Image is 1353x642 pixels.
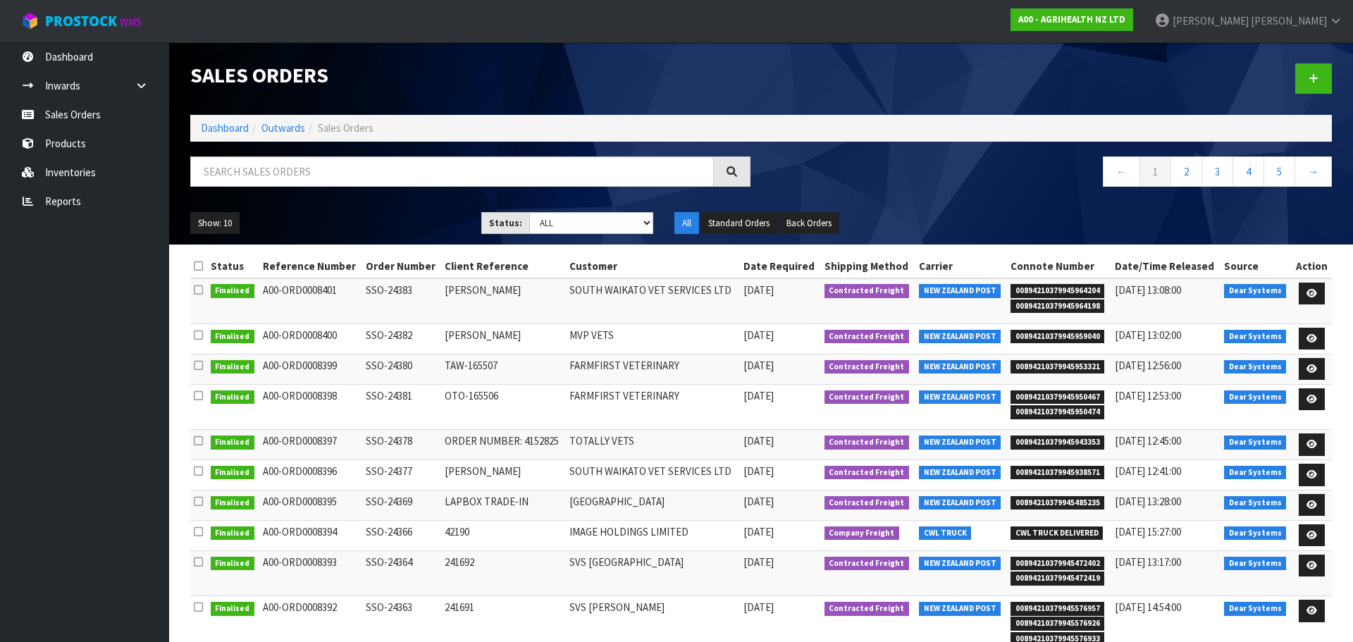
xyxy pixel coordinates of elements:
span: [DATE] [743,525,774,538]
span: NEW ZEALAND POST [919,496,1001,510]
span: [DATE] 12:56:00 [1115,359,1181,372]
small: WMS [120,16,142,29]
span: Contracted Freight [824,602,910,616]
td: A00-ORD0008393 [259,550,362,595]
span: Finalised [211,602,255,616]
td: SSO-24364 [362,550,441,595]
td: A00-ORD0008395 [259,490,362,520]
th: Order Number [362,255,441,278]
td: SSO-24377 [362,460,441,490]
td: [PERSON_NAME] [441,323,566,354]
th: Date Required [740,255,820,278]
th: Source [1221,255,1292,278]
td: A00-ORD0008398 [259,384,362,429]
span: [DATE] [743,464,774,478]
span: Dear Systems [1224,557,1287,571]
span: [DATE] 12:53:00 [1115,389,1181,402]
td: TAW-165507 [441,354,566,384]
td: FARMFIRST VETERINARY [566,354,740,384]
strong: Status: [489,217,522,229]
td: [PERSON_NAME] [441,460,566,490]
td: 241692 [441,550,566,595]
span: Contracted Freight [824,466,910,480]
span: [PERSON_NAME] [1251,14,1327,27]
span: 00894210379945472419 [1011,572,1105,586]
button: Back Orders [779,212,839,235]
span: [DATE] [743,600,774,614]
span: [DATE] [743,434,774,447]
td: SSO-24378 [362,430,441,460]
span: Dear Systems [1224,602,1287,616]
span: 00894210379945485235 [1011,496,1105,510]
span: Dear Systems [1224,330,1287,344]
span: Finalised [211,436,255,450]
span: Contracted Freight [824,390,910,405]
td: A00-ORD0008401 [259,278,362,324]
td: LAPBOX TRADE-IN [441,490,566,520]
td: SSO-24380 [362,354,441,384]
td: 42190 [441,520,566,550]
span: [DATE] 12:45:00 [1115,434,1181,447]
span: Sales Orders [318,121,373,135]
button: All [674,212,699,235]
th: Customer [566,255,740,278]
span: [PERSON_NAME] [1173,14,1249,27]
td: SSO-24383 [362,278,441,324]
td: ORDER NUMBER: 4152825 [441,430,566,460]
td: SOUTH WAIKATO VET SERVICES LTD [566,460,740,490]
span: [DATE] 13:28:00 [1115,495,1181,508]
td: A00-ORD0008399 [259,354,362,384]
span: 00894210379945576926 [1011,617,1105,631]
span: [DATE] [743,555,774,569]
nav: Page navigation [772,156,1332,191]
span: 00894210379945950467 [1011,390,1105,405]
span: Contracted Freight [824,496,910,510]
span: Contracted Freight [824,436,910,450]
input: Search sales orders [190,156,714,187]
td: OTO-165506 [441,384,566,429]
span: 00894210379945472402 [1011,557,1105,571]
span: Contracted Freight [824,557,910,571]
span: Finalised [211,557,255,571]
span: NEW ZEALAND POST [919,390,1001,405]
span: [DATE] [743,283,774,297]
span: Finalised [211,360,255,374]
th: Date/Time Released [1111,255,1221,278]
th: Client Reference [441,255,566,278]
span: NEW ZEALAND POST [919,360,1001,374]
span: 00894210379945953321 [1011,360,1105,374]
button: Show: 10 [190,212,240,235]
th: Action [1292,255,1332,278]
td: IMAGE HOLDINGS LIMITED [566,520,740,550]
span: Dear Systems [1224,284,1287,298]
span: Contracted Freight [824,284,910,298]
span: Contracted Freight [824,360,910,374]
span: CWL TRUCK DELIVERED [1011,526,1104,541]
th: Carrier [915,255,1007,278]
span: Finalised [211,284,255,298]
td: SOUTH WAIKATO VET SERVICES LTD [566,278,740,324]
span: NEW ZEALAND POST [919,466,1001,480]
a: 4 [1232,156,1264,187]
td: A00-ORD0008396 [259,460,362,490]
span: 00894210379945964204 [1011,284,1105,298]
td: SSO-24369 [362,490,441,520]
span: [DATE] 13:08:00 [1115,283,1181,297]
span: Dear Systems [1224,496,1287,510]
a: 1 [1139,156,1171,187]
td: SSO-24381 [362,384,441,429]
span: [DATE] 15:27:00 [1115,525,1181,538]
span: ProStock [45,12,117,30]
span: [DATE] 12:41:00 [1115,464,1181,478]
span: NEW ZEALAND POST [919,284,1001,298]
td: A00-ORD0008397 [259,430,362,460]
span: 00894210379945943353 [1011,436,1105,450]
span: [DATE] [743,495,774,508]
span: 00894210379945950474 [1011,405,1105,419]
span: 00894210379945938571 [1011,466,1105,480]
td: MVP VETS [566,323,740,354]
span: Finalised [211,526,255,541]
span: Dear Systems [1224,436,1287,450]
span: NEW ZEALAND POST [919,557,1001,571]
strong: A00 - AGRIHEALTH NZ LTD [1018,13,1125,25]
